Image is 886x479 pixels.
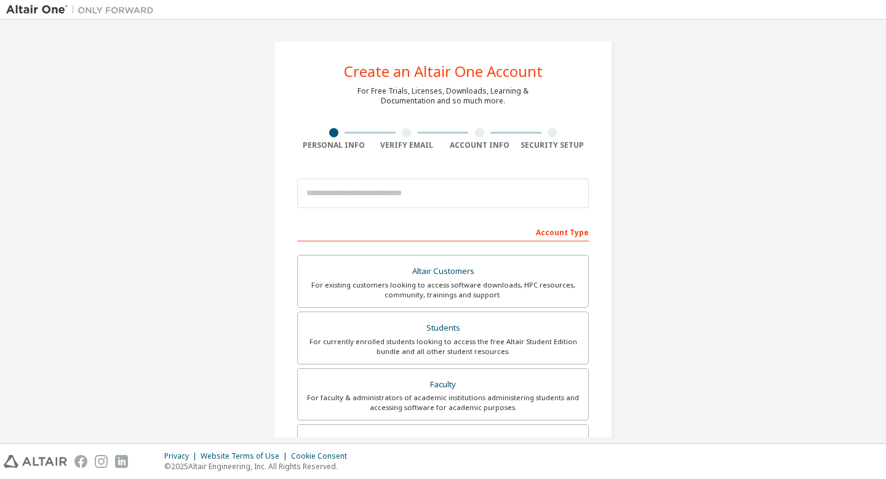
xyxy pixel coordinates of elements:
img: Altair One [6,4,160,16]
div: Personal Info [297,140,370,150]
div: For existing customers looking to access software downloads, HPC resources, community, trainings ... [305,280,581,300]
img: altair_logo.svg [4,455,67,468]
div: Account Type [297,222,589,241]
div: Privacy [164,451,201,461]
div: Everyone else [305,432,581,449]
div: Verify Email [370,140,444,150]
p: © 2025 Altair Engineering, Inc. All Rights Reserved. [164,461,354,472]
img: facebook.svg [74,455,87,468]
div: Cookie Consent [291,451,354,461]
img: linkedin.svg [115,455,128,468]
div: Altair Customers [305,263,581,280]
div: Students [305,320,581,337]
div: Security Setup [516,140,589,150]
div: Account Info [443,140,516,150]
div: Create an Altair One Account [344,64,543,79]
div: For Free Trials, Licenses, Downloads, Learning & Documentation and so much more. [357,86,529,106]
img: instagram.svg [95,455,108,468]
div: Faculty [305,376,581,393]
div: For currently enrolled students looking to access the free Altair Student Edition bundle and all ... [305,337,581,356]
div: For faculty & administrators of academic institutions administering students and accessing softwa... [305,393,581,413]
div: Website Terms of Use [201,451,291,461]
